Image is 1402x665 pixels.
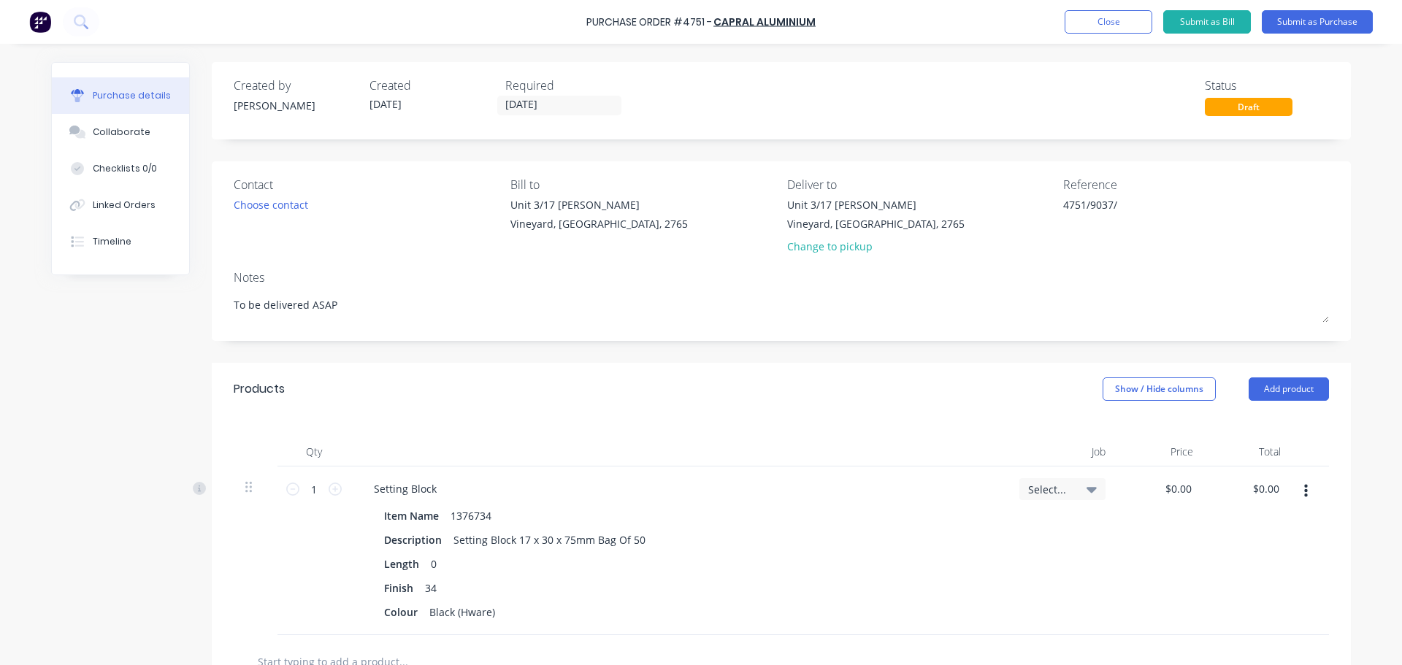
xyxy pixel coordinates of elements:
div: Choose contact [234,197,308,212]
div: Bill to [510,176,776,193]
a: Capral Aluminium [713,15,816,29]
div: Item Name [378,505,445,526]
div: Finish [378,577,419,599]
div: Description [378,529,448,550]
div: Created [369,77,494,94]
button: Submit as Bill [1163,10,1251,34]
div: [PERSON_NAME] [234,98,358,113]
div: Reference [1063,176,1329,193]
button: Close [1065,10,1152,34]
button: Add product [1249,377,1329,401]
div: Vineyard, [GEOGRAPHIC_DATA], 2765 [510,216,688,231]
button: Linked Orders [52,187,189,223]
div: Checklists 0/0 [93,162,157,175]
div: Setting Block [362,478,448,499]
div: Created by [234,77,358,94]
div: Collaborate [93,126,150,139]
div: Unit 3/17 [PERSON_NAME] [510,197,688,212]
img: Factory [29,11,51,33]
div: Linked Orders [93,199,156,212]
button: Collaborate [52,114,189,150]
div: Total [1205,437,1292,466]
div: Timeline [93,235,131,248]
div: Notes [234,269,1329,286]
div: Products [234,380,285,398]
div: Black (Hware) [424,601,501,623]
button: Checklists 0/0 [52,150,189,187]
div: Contact [234,176,499,193]
div: Unit 3/17 [PERSON_NAME] [787,197,965,212]
div: Price [1117,437,1205,466]
div: Change to pickup [787,239,965,254]
span: Select... [1028,482,1072,497]
textarea: To be delivered ASAP [234,290,1329,323]
div: Purchase details [93,89,171,102]
div: Vineyard, [GEOGRAPHIC_DATA], 2765 [787,216,965,231]
div: 34 [419,577,443,599]
button: Timeline [52,223,189,260]
button: Show / Hide columns [1103,377,1216,401]
div: 1376734 [445,505,497,526]
div: Draft [1205,98,1292,116]
div: Job [1008,437,1117,466]
button: Submit as Purchase [1262,10,1373,34]
div: Colour [378,601,424,623]
button: Purchase details [52,77,189,114]
div: Deliver to [787,176,1053,193]
div: 0 [425,553,447,574]
div: Required [505,77,629,94]
div: Status [1205,77,1329,94]
div: Setting Block 17 x 30 x 75mm Bag Of 50 [448,529,651,550]
div: Purchase Order #4751 - [586,15,712,30]
div: Qty [277,437,350,466]
div: Length [378,553,425,574]
textarea: 4751/9037/ [1063,197,1246,230]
